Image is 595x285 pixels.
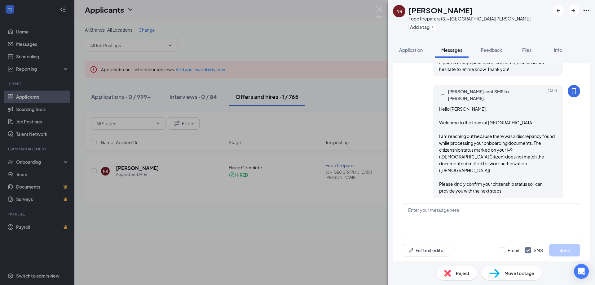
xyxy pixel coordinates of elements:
div: Open Intercom Messenger [574,264,589,279]
button: Full text editorPen [403,244,450,256]
svg: Pen [408,247,414,253]
svg: Plus [431,25,434,29]
span: Files [522,47,531,53]
div: NR [396,8,402,14]
span: Move to stage [505,270,534,277]
span: Reject [456,270,469,277]
button: Send [549,244,580,256]
svg: ArrowLeftNew [555,7,562,14]
button: ArrowLeftNew [553,5,564,16]
h1: [PERSON_NAME] [408,5,473,16]
span: Info [554,47,562,53]
span: Application [399,47,423,53]
svg: SmallChevronUp [439,91,447,99]
button: PlusAdd a tag [408,24,436,30]
svg: ArrowRight [570,7,577,14]
span: [DATE] [545,88,557,102]
div: Food Preparer at SJ - [GEOGRAPHIC_DATA][PERSON_NAME] [408,16,531,22]
span: [PERSON_NAME] sent SMS to [PERSON_NAME]. [448,88,529,102]
span: Feedback [481,47,502,53]
svg: MobileSms [570,87,578,95]
span: Messages [441,47,462,53]
span: Hello [PERSON_NAME], Welcome to the team at [GEOGRAPHIC_DATA]! I am reaching out because there wa... [439,106,555,214]
svg: Ellipses [583,7,590,14]
button: ArrowRight [568,5,579,16]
